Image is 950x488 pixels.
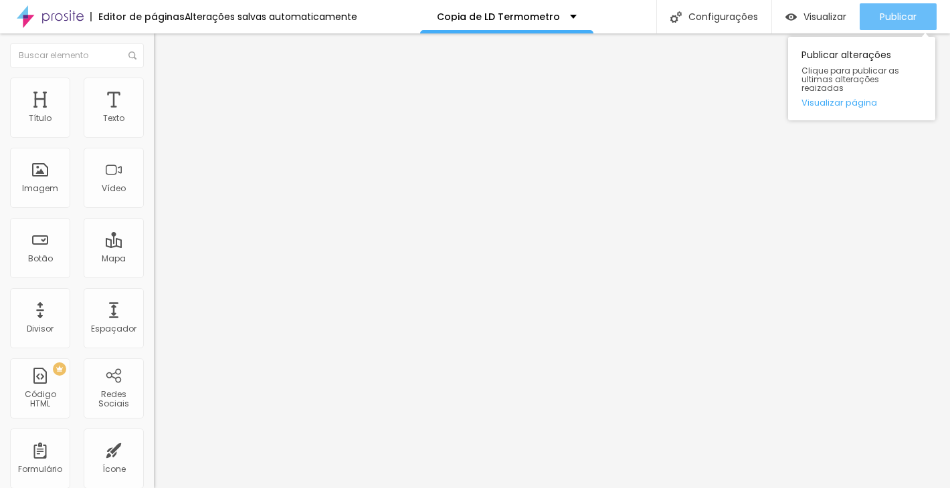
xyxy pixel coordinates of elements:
div: Botão [28,254,53,263]
img: Icone [128,51,136,59]
div: Imagem [22,184,58,193]
div: Ícone [102,465,126,474]
span: Clique para publicar as ultimas alterações reaizadas [801,66,922,93]
img: Icone [670,11,682,23]
div: Editor de páginas [90,12,185,21]
p: Copia de LD Termometro [437,12,560,21]
a: Visualizar página [801,98,922,107]
div: Espaçador [91,324,136,334]
div: Vídeo [102,184,126,193]
div: Título [29,114,52,123]
img: view-1.svg [785,11,797,23]
div: Divisor [27,324,54,334]
span: Publicar [880,11,917,22]
div: Formulário [18,465,62,474]
div: Mapa [102,254,126,263]
iframe: Editor [154,33,950,488]
div: Texto [103,114,124,123]
input: Buscar elemento [10,43,144,68]
div: Redes Sociais [87,390,140,409]
button: Publicar [860,3,937,30]
div: Alterações salvas automaticamente [185,12,357,21]
button: Visualizar [772,3,860,30]
div: Publicar alterações [788,37,935,120]
div: Código HTML [13,390,66,409]
span: Visualizar [803,11,846,22]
